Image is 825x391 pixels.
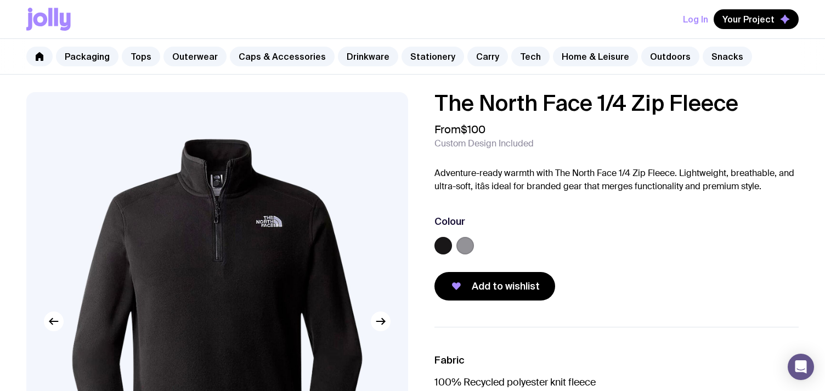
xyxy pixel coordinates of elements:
span: From [434,123,485,136]
span: $100 [461,122,485,137]
a: Drinkware [338,47,398,66]
a: Tops [122,47,160,66]
a: Tech [511,47,550,66]
span: Custom Design Included [434,138,534,149]
span: Add to wishlist [472,280,540,293]
a: Stationery [402,47,464,66]
p: Adventure-ready warmth with The North Face 1/4 Zip Fleece. Lightweight, breathable, and ultra-sof... [434,167,799,193]
a: Outdoors [641,47,699,66]
a: Home & Leisure [553,47,638,66]
button: Log In [683,9,708,29]
h1: The North Face 1/4 Zip Fleece [434,92,799,114]
button: Add to wishlist [434,272,555,301]
div: Open Intercom Messenger [788,354,814,380]
a: Caps & Accessories [230,47,335,66]
a: Packaging [56,47,118,66]
a: Snacks [703,47,752,66]
h3: Colour [434,215,465,228]
a: Carry [467,47,508,66]
h3: Fabric [434,354,799,367]
p: 100% Recycled polyester knit fleece [434,376,799,389]
button: Your Project [714,9,799,29]
span: Your Project [722,14,775,25]
a: Outerwear [163,47,227,66]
